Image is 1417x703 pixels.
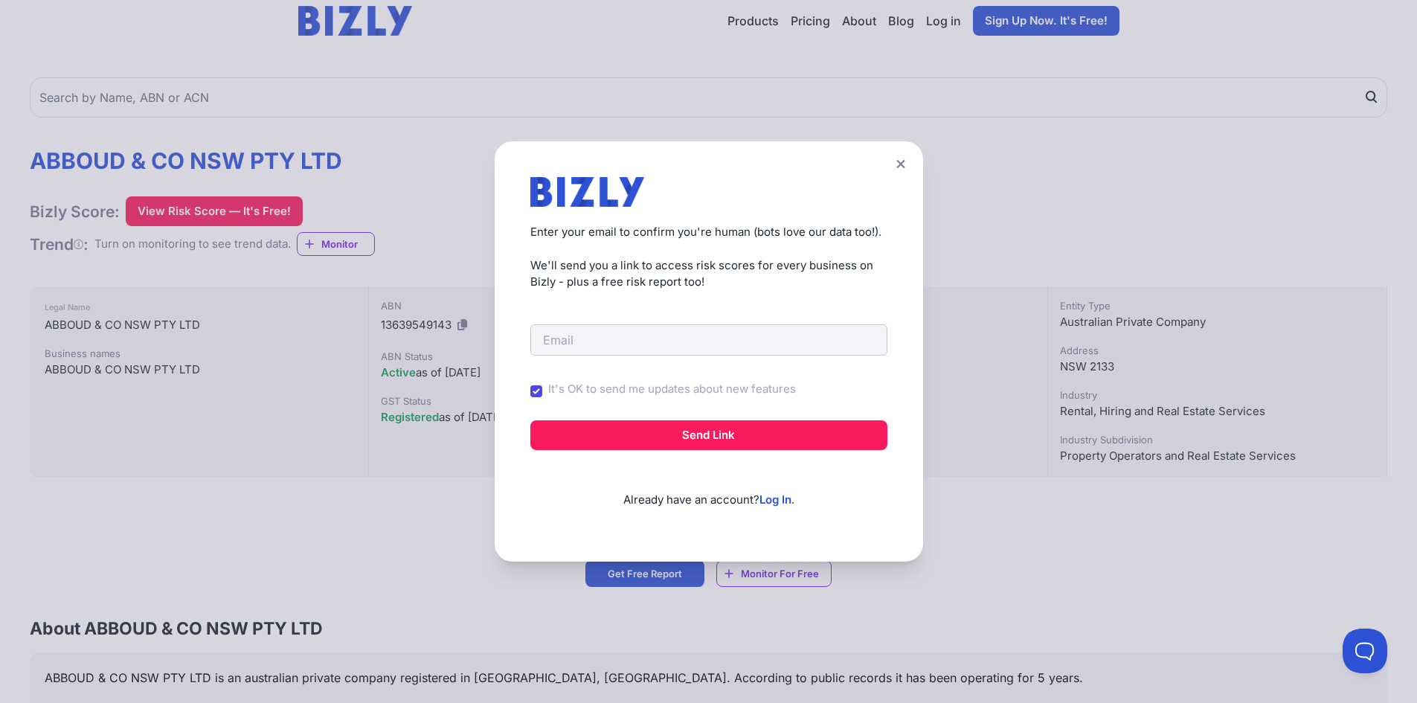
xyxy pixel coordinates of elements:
label: It's OK to send me updates about new features [548,381,796,398]
p: We'll send you a link to access risk scores for every business on Bizly - plus a free risk report... [530,257,887,291]
img: bizly_logo.svg [530,177,645,207]
input: Email [530,324,887,356]
button: Send Link [530,420,887,450]
iframe: Toggle Customer Support [1343,629,1387,673]
p: Already have an account? . [530,468,887,509]
p: Enter your email to confirm you're human (bots love our data too!). [530,224,887,241]
a: Log In [759,492,791,507]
